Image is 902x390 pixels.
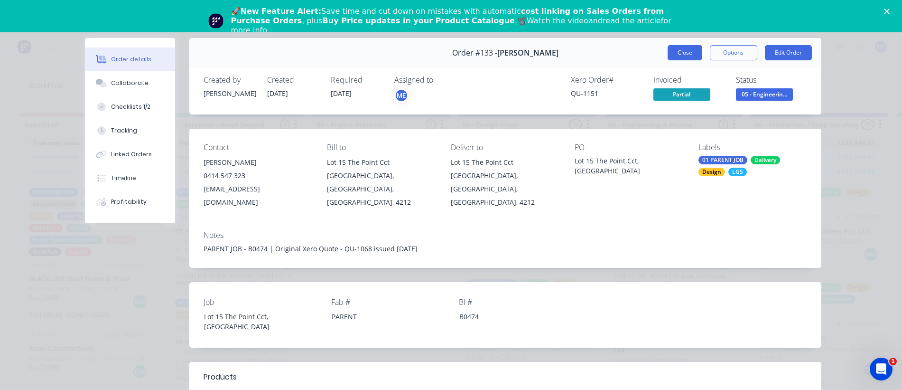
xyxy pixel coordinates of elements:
[267,76,319,85] div: Created
[204,156,312,169] div: [PERSON_NAME]
[870,358,893,380] iframe: Intercom live chat
[603,16,661,25] a: read the article
[575,143,683,152] div: PO
[323,16,515,25] b: Buy Price updates in your Product Catalogue
[728,168,747,176] div: LGS
[327,143,436,152] div: Bill to
[327,169,436,209] div: [GEOGRAPHIC_DATA], [GEOGRAPHIC_DATA], [GEOGRAPHIC_DATA], 4212
[394,88,409,103] button: ME
[452,310,570,323] div: B0474
[111,55,151,64] div: Order details
[575,156,683,176] div: Lot 15 The Point Cct, [GEOGRAPHIC_DATA]
[85,95,175,119] button: Checklists 1/2
[451,156,559,209] div: Lot 15 The Point Cct[GEOGRAPHIC_DATA], [GEOGRAPHIC_DATA], [GEOGRAPHIC_DATA], 4212
[698,156,747,164] div: 01 PARENT JOB
[571,76,642,85] div: Xero Order #
[204,371,237,383] div: Products
[111,150,152,159] div: Linked Orders
[736,88,793,103] button: 05 - Engineerin...
[889,358,897,365] span: 1
[231,7,679,35] div: 🚀 Save time and cut down on mistakes with automatic , plus .📽️ and for more info.
[571,88,642,98] div: QU-1151
[698,143,807,152] div: Labels
[204,143,312,152] div: Contact
[111,79,149,87] div: Collaborate
[85,190,175,214] button: Profitability
[85,166,175,190] button: Timeline
[85,71,175,95] button: Collaborate
[204,88,256,98] div: [PERSON_NAME]
[668,45,702,60] button: Close
[111,198,147,206] div: Profitability
[451,143,559,152] div: Deliver to
[451,169,559,209] div: [GEOGRAPHIC_DATA], [GEOGRAPHIC_DATA], [GEOGRAPHIC_DATA], 4212
[85,143,175,166] button: Linked Orders
[204,244,807,254] div: PARENT JOB - B0474 | Original Xero Quote - QU-1068 issued [DATE]
[324,310,443,323] div: PARENT
[196,310,315,333] div: Lot 15 The Point Cct, [GEOGRAPHIC_DATA]
[331,89,352,98] span: [DATE]
[111,174,136,182] div: Timeline
[451,156,559,169] div: Lot 15 The Point Cct
[331,296,450,308] label: Fab #
[710,45,757,60] button: Options
[204,296,322,308] label: Job
[331,76,383,85] div: Required
[736,76,807,85] div: Status
[204,156,312,209] div: [PERSON_NAME]0414 547 323[EMAIL_ADDRESS][DOMAIN_NAME]
[394,76,489,85] div: Assigned to
[653,88,710,100] span: Partial
[267,89,288,98] span: [DATE]
[204,76,256,85] div: Created by
[653,76,725,85] div: Invoiced
[452,48,497,57] span: Order #133 -
[208,13,223,29] img: Profile image for Team
[698,168,725,176] div: Design
[241,7,322,16] b: New Feature Alert:
[204,182,312,209] div: [EMAIL_ADDRESS][DOMAIN_NAME]
[751,156,780,164] div: Delivery
[765,45,812,60] button: Edit Order
[204,231,807,240] div: Notes
[204,169,312,182] div: 0414 547 323
[327,156,436,169] div: Lot 15 The Point Cct
[459,296,577,308] label: Bl #
[736,88,793,100] span: 05 - Engineerin...
[327,156,436,209] div: Lot 15 The Point Cct[GEOGRAPHIC_DATA], [GEOGRAPHIC_DATA], [GEOGRAPHIC_DATA], 4212
[497,48,558,57] span: [PERSON_NAME]
[85,119,175,143] button: Tracking
[111,126,137,135] div: Tracking
[527,16,588,25] a: Watch the video
[111,103,150,111] div: Checklists 1/2
[231,7,664,25] b: cost linking on Sales Orders from Purchase Orders
[884,9,893,14] div: Close
[85,48,175,71] button: Order details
